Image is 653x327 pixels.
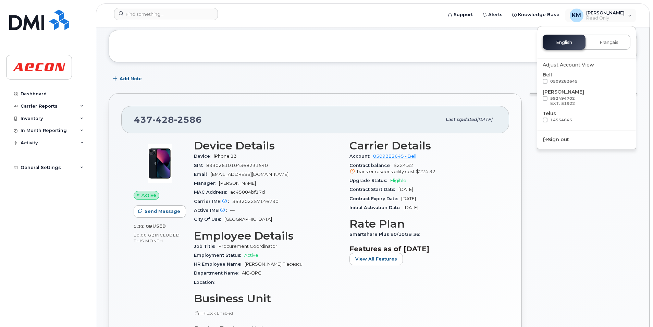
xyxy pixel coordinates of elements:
[224,217,272,222] span: [GEOGRAPHIC_DATA]
[134,205,186,218] button: Send Message
[349,232,423,237] span: Smartshare Plus 90/10GB 36
[194,190,230,195] span: MAC Address
[219,244,277,249] span: Procurement Coordinator
[600,40,618,45] span: Français
[194,140,341,152] h3: Device Details
[445,117,477,122] span: Last updated
[543,71,630,86] div: Bell
[134,224,152,229] span: 1.32 GB
[550,101,575,106] div: EXT. 51922
[194,310,341,316] p: HR Lock Enabled
[478,8,507,22] a: Alerts
[349,205,404,210] span: Initial Activation Date
[194,154,214,159] span: Device
[194,172,211,177] span: Email
[550,79,578,84] span: 0509282645
[242,270,261,276] span: AIC-OPG
[349,218,497,230] h3: Rate Plan
[152,114,174,125] span: 428
[537,133,636,146] div: Sign out
[194,163,206,168] span: SIM
[349,253,403,265] button: View All Features
[356,169,415,174] span: Transfer responsibility cost
[349,196,401,201] span: Contract Expiry Date
[565,9,637,22] div: Kezia Mathew
[145,208,180,215] span: Send Message
[572,11,581,20] span: KM
[134,233,155,238] span: 10.00 GB
[194,262,245,267] span: HR Employee Name
[586,10,625,15] span: [PERSON_NAME]
[211,172,288,177] span: [EMAIL_ADDRESS][DOMAIN_NAME]
[518,11,559,18] span: Knowledge Base
[543,88,630,107] div: [PERSON_NAME]
[194,181,219,186] span: Manager
[550,118,572,122] span: 14554645
[349,163,497,175] span: $224.32
[477,117,492,122] span: [DATE]
[443,8,478,22] a: Support
[488,11,503,18] span: Alerts
[206,163,268,168] span: 89302610104368231540
[349,163,394,168] span: Contract balance
[134,232,180,244] span: included this month
[194,270,242,276] span: Department Name
[194,244,219,249] span: Job Title
[416,169,435,174] span: $224.32
[230,208,235,213] span: —
[373,154,416,159] a: 0509282645 - Bell
[349,140,497,152] h3: Carrier Details
[550,96,575,106] span: 592494702
[355,256,397,262] span: View All Features
[174,114,202,125] span: 2586
[194,280,218,285] span: Location
[586,15,625,21] span: Read Only
[349,187,398,192] span: Contract Start Date
[194,292,341,305] h3: Business Unit
[219,181,256,186] span: [PERSON_NAME]
[139,143,180,184] img: image20231002-3703462-1ig824h.jpeg
[152,223,166,229] span: used
[214,154,237,159] span: iPhone 13
[404,205,418,210] span: [DATE]
[245,262,303,267] span: [PERSON_NAME] Fiacescu
[543,61,630,69] div: Adjust Account View
[454,11,473,18] span: Support
[194,217,224,222] span: City Of Use
[114,8,218,20] input: Find something...
[194,208,230,213] span: Active IMEI
[507,8,564,22] a: Knowledge Base
[194,253,244,258] span: Employment Status
[543,110,630,124] div: Telus
[349,245,497,253] h3: Features as of [DATE]
[120,75,142,82] span: Add Note
[398,187,413,192] span: [DATE]
[401,196,416,201] span: [DATE]
[390,178,406,183] span: Eligible
[230,190,265,195] span: ac45004bf17d
[109,73,148,85] button: Add Note
[141,192,156,198] span: Active
[349,178,390,183] span: Upgrade Status
[244,253,258,258] span: Active
[194,230,341,242] h3: Employee Details
[349,154,373,159] span: Account
[232,199,279,204] span: 353202257146790
[194,199,232,204] span: Carrier IMEI
[134,114,202,125] span: 437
